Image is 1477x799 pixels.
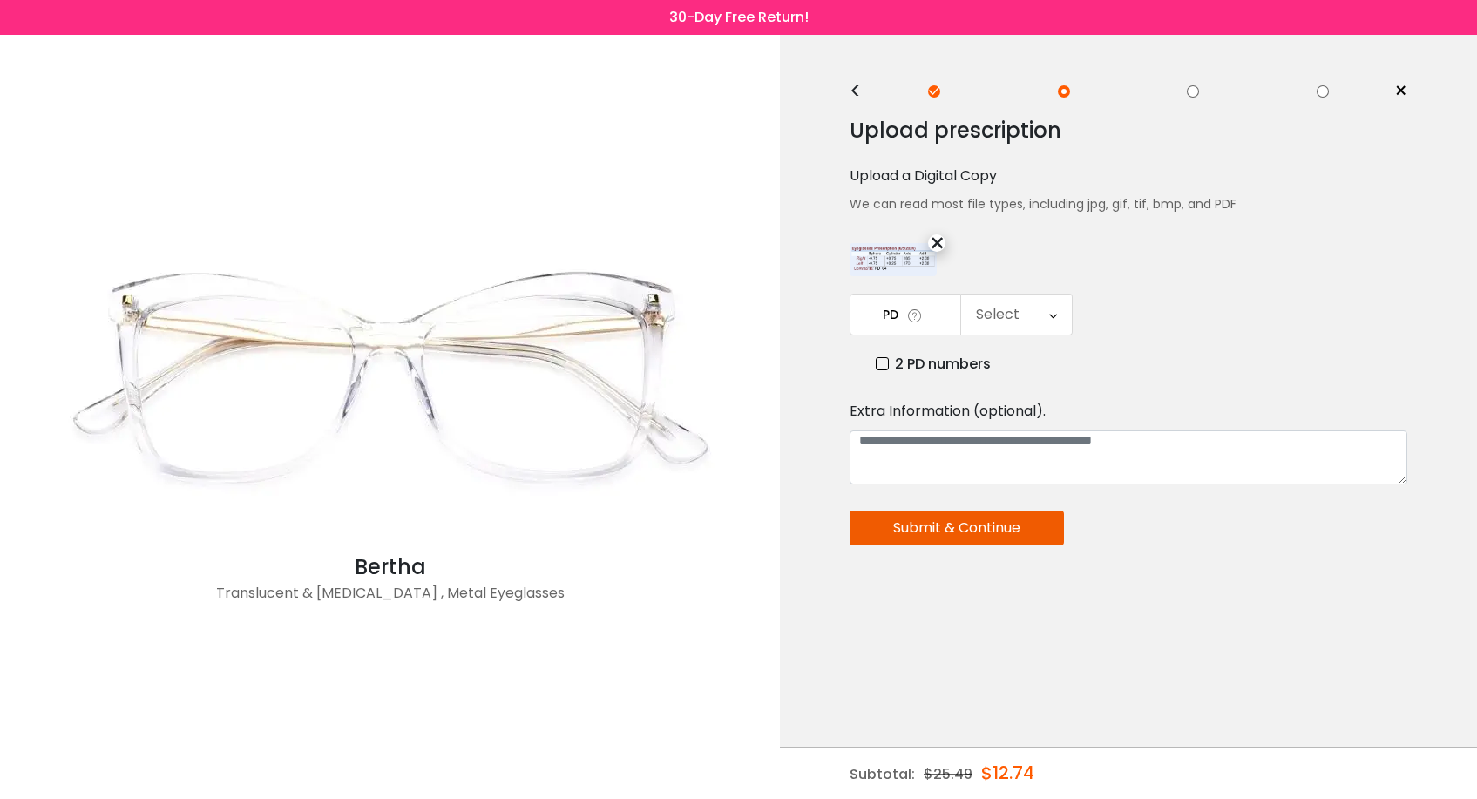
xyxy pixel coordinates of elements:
div: × [928,234,945,252]
td: PD [850,294,961,335]
a: × [1381,78,1407,105]
div: Upload a Digital Copy [850,166,1407,186]
div: $12.74 [981,748,1034,798]
img: Prescription Image [850,243,937,276]
div: Upload prescription [850,113,1407,148]
div: Extra Information (optional). [850,401,1407,422]
div: We can read most file types, including jpg, gif, tif, bmp, and PDF [850,186,1407,222]
img: Translucent Bertha - Acetate , Metal Eyeglasses [42,203,739,552]
button: Submit & Continue [850,511,1064,545]
div: < [850,85,876,98]
div: Translucent & [MEDICAL_DATA] , Metal Eyeglasses [42,583,739,618]
div: Bertha [42,552,739,583]
div: Select [976,297,1020,332]
label: 2 PD numbers [876,353,991,375]
span: × [1394,78,1407,105]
